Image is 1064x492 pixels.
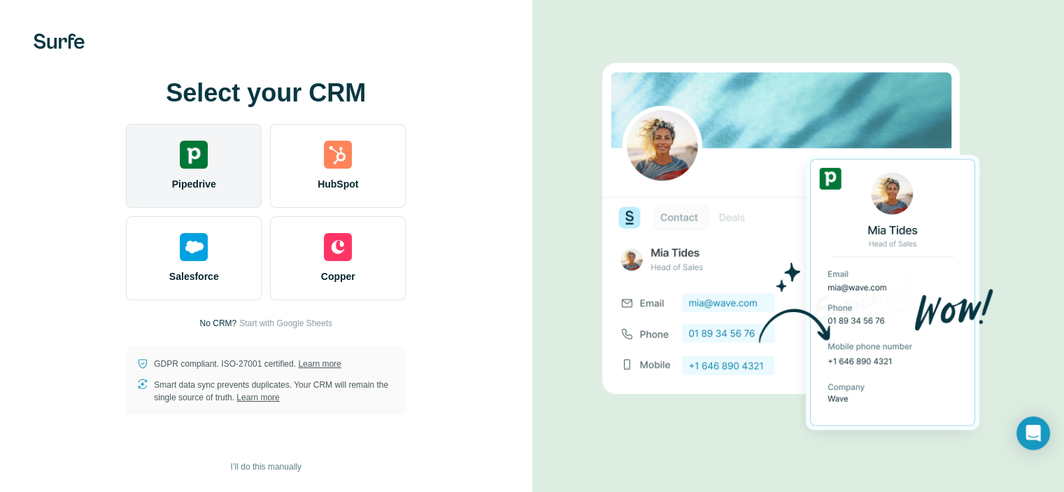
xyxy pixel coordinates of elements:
p: Smart data sync prevents duplicates. Your CRM will remain the single source of truth. [154,379,395,404]
p: GDPR compliant. ISO-27001 certified. [154,358,341,370]
div: Open Intercom Messenger [1016,416,1050,450]
img: PIPEDRIVE image [602,39,994,455]
img: hubspot's logo [324,141,352,169]
img: pipedrive's logo [180,141,208,169]
span: Copper [321,269,355,283]
img: copper's logo [324,233,352,261]
span: HubSpot [318,177,358,191]
h1: Select your CRM [126,79,406,107]
button: Start with Google Sheets [239,317,332,330]
button: I’ll do this manually [221,456,311,477]
p: No CRM? [200,317,237,330]
img: salesforce's logo [180,233,208,261]
span: Pipedrive [172,177,216,191]
img: Surfe's logo [34,34,85,49]
a: Learn more [236,393,279,402]
span: I’ll do this manually [231,461,302,473]
a: Learn more [298,359,341,369]
span: Salesforce [169,269,219,283]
